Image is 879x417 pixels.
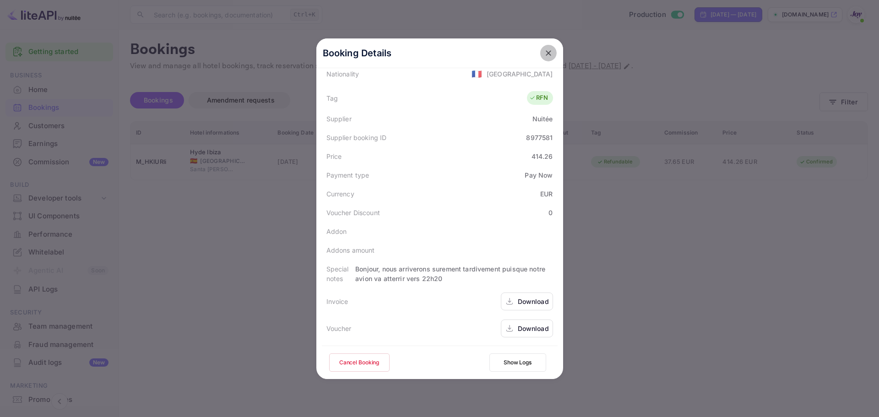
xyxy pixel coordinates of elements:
button: Cancel Booking [329,353,390,372]
div: 414.26 [532,152,553,161]
div: Download [518,324,549,333]
div: Addons amount [326,245,375,255]
div: 8977581 [526,133,553,142]
div: Price [326,152,342,161]
div: [GEOGRAPHIC_DATA] [487,69,553,79]
div: Currency [326,189,354,199]
div: Tag [326,93,338,103]
p: Booking Details [323,46,392,60]
div: Nationality [326,69,359,79]
div: Addon [326,227,347,236]
div: Special notes [326,264,356,283]
div: RFN [529,93,548,103]
div: Voucher [326,324,352,333]
div: EUR [540,189,553,199]
div: 0 [548,208,553,217]
div: Download [518,297,549,306]
div: Bonjour, nous arriverons surement tardivement puisque notre avion va atterrir vers 22h20 [355,264,553,283]
button: Show Logs [489,353,546,372]
div: Supplier [326,114,352,124]
div: Nuitée [532,114,553,124]
div: Payment type [326,170,369,180]
div: Invoice [326,297,348,306]
div: Supplier booking ID [326,133,387,142]
div: Voucher Discount [326,208,380,217]
span: United States [472,65,482,82]
button: close [540,45,557,61]
div: Pay Now [525,170,553,180]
